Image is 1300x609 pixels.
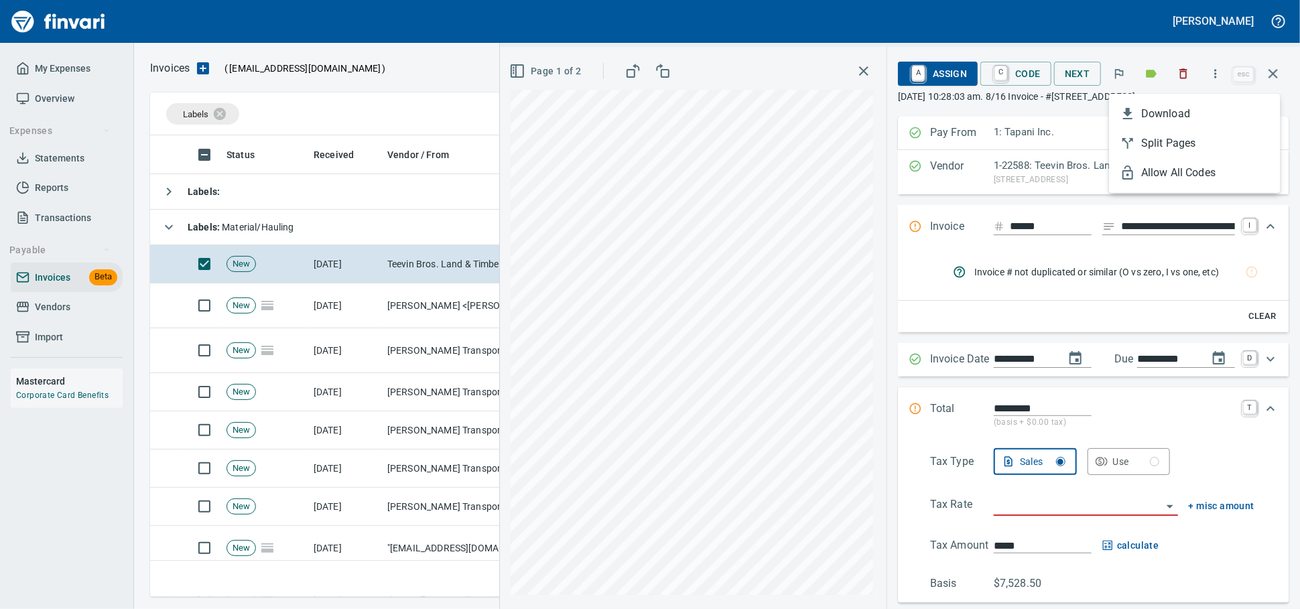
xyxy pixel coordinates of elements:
[1141,165,1270,181] span: Allow All Codes
[1109,129,1281,158] li: Split Pages
[1109,158,1281,188] li: Bypass employee/profile coding restrictions
[1141,135,1270,151] span: Split Pages
[1141,106,1270,122] span: Download
[1109,99,1281,129] li: Download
